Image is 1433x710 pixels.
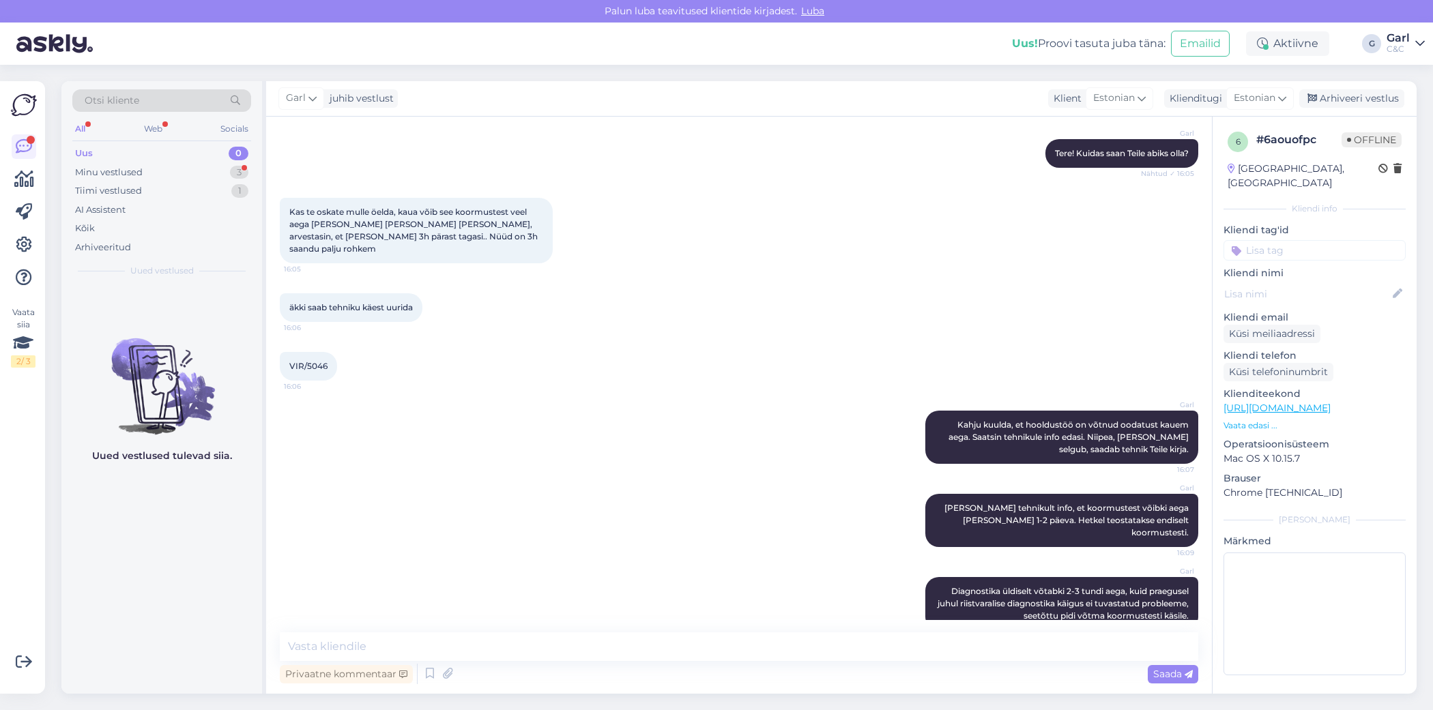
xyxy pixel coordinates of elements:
div: Arhiveeritud [75,241,131,254]
span: Kas te oskate mulle öelda, kaua võib see koormustest veel aega [PERSON_NAME] [PERSON_NAME] [PERSO... [289,207,540,254]
div: [PERSON_NAME] [1224,514,1406,526]
p: Brauser [1224,471,1406,486]
span: Garl [1143,483,1194,493]
p: Märkmed [1224,534,1406,548]
div: Proovi tasuta juba täna: [1012,35,1166,52]
img: Askly Logo [11,92,37,118]
div: 1 [231,184,248,198]
span: Estonian [1093,91,1135,106]
span: äkki saab tehniku käest uurida [289,302,413,312]
div: Kõik [75,222,95,235]
div: Arhiveeri vestlus [1299,89,1404,108]
a: [URL][DOMAIN_NAME] [1224,402,1331,414]
span: 6 [1236,136,1241,147]
span: Kahju kuulda, et hooldustöö on võtnud oodatust kauem aega. Saatsin tehnikule info edasi. Niipea, ... [949,419,1191,454]
span: Nähtud ✓ 16:05 [1141,168,1194,179]
div: C&C [1387,44,1410,55]
div: 3 [230,166,248,179]
span: Estonian [1234,91,1275,106]
span: Garl [1143,128,1194,138]
span: 16:07 [1143,464,1194,475]
span: Tere! Kuidas saan Teile abiks olla? [1055,148,1189,158]
div: AI Assistent [75,203,126,217]
p: Uued vestlused tulevad siia. [92,449,232,463]
span: Diagnostika üldiselt võtabki 2-3 tundi aega, kuid praegusel juhul riistvaralise diagnostika käigu... [938,586,1191,621]
div: 0 [229,147,248,160]
div: Socials [218,120,251,138]
p: Kliendi nimi [1224,266,1406,280]
div: Privaatne kommentaar [280,665,413,683]
span: Offline [1342,132,1402,147]
div: Vaata siia [11,306,35,368]
div: [GEOGRAPHIC_DATA], [GEOGRAPHIC_DATA] [1228,162,1378,190]
span: Garl [286,91,306,106]
div: All [72,120,88,138]
span: Saada [1153,668,1193,680]
input: Lisa nimi [1224,286,1390,301]
input: Lisa tag [1224,240,1406,261]
div: # 6aouofpc [1256,132,1342,148]
p: Kliendi telefon [1224,349,1406,363]
div: Kliendi info [1224,203,1406,215]
div: Küsi meiliaadressi [1224,325,1320,343]
img: No chats [61,314,262,437]
div: Uus [75,147,93,160]
span: 16:09 [1143,548,1194,558]
span: Uued vestlused [130,265,194,277]
p: Operatsioonisüsteem [1224,437,1406,452]
div: Web [141,120,165,138]
span: 16:06 [284,323,335,333]
div: Küsi telefoninumbrit [1224,363,1333,381]
b: Uus! [1012,37,1038,50]
div: Minu vestlused [75,166,143,179]
div: 2 / 3 [11,355,35,368]
p: Mac OS X 10.15.7 [1224,452,1406,466]
span: Garl [1143,400,1194,410]
div: Aktiivne [1246,31,1329,56]
button: Emailid [1171,31,1230,57]
div: Klienditugi [1164,91,1222,106]
p: Klienditeekond [1224,387,1406,401]
span: 16:06 [284,381,335,391]
p: Kliendi email [1224,310,1406,325]
span: Otsi kliente [85,93,139,108]
span: [PERSON_NAME] tehnikult info, et koormustest võibki aega [PERSON_NAME] 1-2 päeva. Hetkel teostata... [944,503,1191,537]
div: Garl [1387,33,1410,44]
a: GarlC&C [1387,33,1425,55]
p: Kliendi tag'id [1224,223,1406,237]
p: Vaata edasi ... [1224,419,1406,432]
div: juhib vestlust [324,91,394,106]
span: Garl [1143,566,1194,576]
div: Tiimi vestlused [75,184,142,198]
p: Chrome [TECHNICAL_ID] [1224,486,1406,500]
span: Luba [797,5,828,17]
div: G [1362,34,1381,53]
span: 16:05 [284,264,335,274]
span: VIR/5046 [289,361,328,371]
div: Klient [1048,91,1082,106]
